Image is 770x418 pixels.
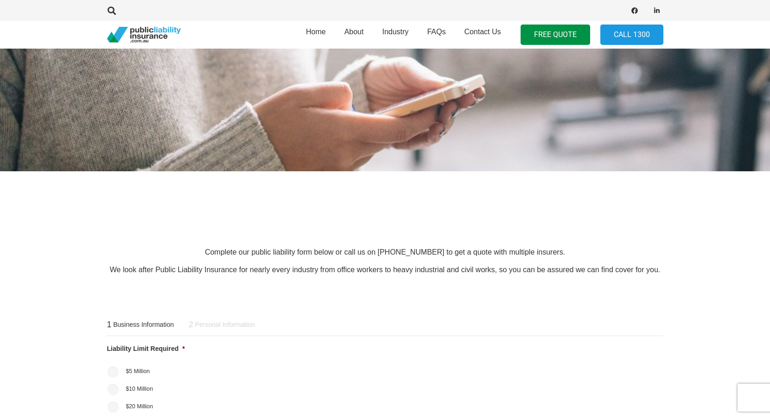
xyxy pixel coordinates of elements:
[427,28,445,36] span: FAQs
[189,320,193,330] span: 2
[14,171,61,218] img: Vero
[107,265,663,275] p: We look after Public Liability Insurance for nearly every industry from office workers to heavy i...
[107,344,185,353] label: Liability Limit Required
[521,25,590,45] a: FREE QUOTE
[103,6,121,15] a: Search
[628,4,641,17] a: Facebook
[464,28,501,36] span: Contact Us
[418,18,455,51] a: FAQs
[271,171,317,218] img: qbe
[143,171,189,218] img: steadfast
[650,4,663,17] a: LinkedIn
[126,367,150,375] label: $5 Million
[455,18,510,51] a: Contact Us
[373,18,418,51] a: Industry
[306,28,326,36] span: Home
[126,402,153,411] label: $20 Million
[656,171,702,218] img: allianz
[113,321,174,329] span: Business Information
[600,25,663,45] a: Call 1300
[528,171,574,218] img: protecsure
[335,18,373,51] a: About
[344,28,364,36] span: About
[126,385,153,393] label: $10 Million
[107,27,181,43] a: pli_logotransparent
[107,247,663,257] p: Complete our public liability form below or call us on [PHONE_NUMBER] to get a quote with multipl...
[297,18,335,51] a: Home
[382,28,408,36] span: Industry
[195,321,255,329] span: Personal Information
[107,320,112,330] span: 1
